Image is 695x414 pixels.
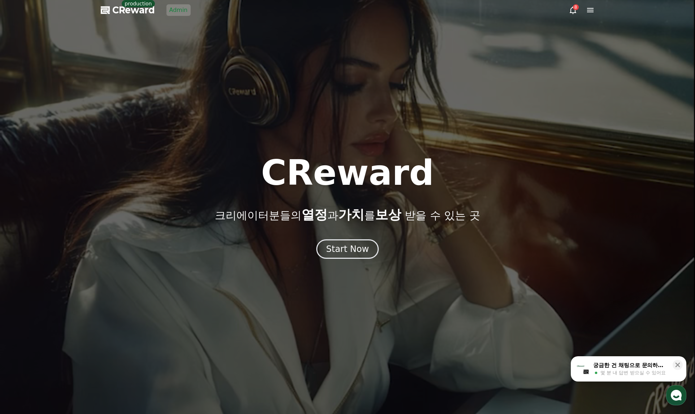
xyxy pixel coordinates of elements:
[569,6,577,14] a: 8
[316,239,379,259] button: Start Now
[375,207,401,222] span: 보상
[261,156,434,190] h1: CReward
[316,247,379,253] a: Start Now
[301,207,327,222] span: 열정
[573,4,579,10] div: 8
[101,4,155,16] a: CReward
[112,4,155,16] span: CReward
[166,4,191,16] a: Admin
[326,243,369,255] div: Start Now
[338,207,364,222] span: 가치
[215,208,480,222] p: 크리에이터분들의 과 를 받을 수 있는 곳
